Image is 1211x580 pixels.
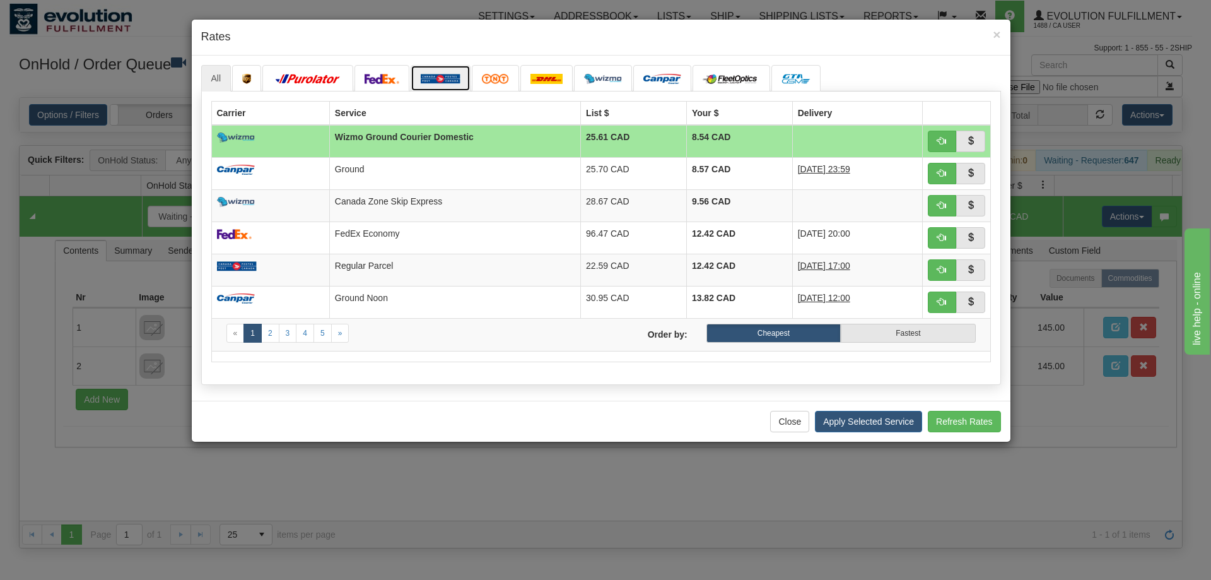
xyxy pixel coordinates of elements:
[329,189,580,222] td: Canada Zone Skip Express
[686,286,792,318] td: 13.82 CAD
[686,222,792,254] td: 12.42 CAD
[686,157,792,189] td: 8.57 CAD
[770,411,809,432] button: Close
[329,101,580,125] th: Service
[201,65,231,92] a: All
[798,164,850,174] span: [DATE] 23:59
[329,157,580,189] td: Ground
[993,28,1000,41] button: Close
[217,133,255,143] img: wizmo.png
[841,324,975,343] label: Fastest
[792,101,922,125] th: Delivery
[993,27,1000,42] span: ×
[581,125,687,158] td: 25.61 CAD
[226,324,245,343] a: Previous
[329,286,580,318] td: Ground Noon
[296,324,314,343] a: 4
[792,254,922,286] td: 3 Days
[329,125,580,158] td: Wizmo Ground Courier Domestic
[815,411,922,432] button: Apply Selected Service
[581,189,687,222] td: 28.67 CAD
[217,165,255,175] img: campar.png
[331,324,349,343] a: Next
[703,74,760,84] img: CarrierLogo_10182.png
[792,157,922,189] td: 1 Day
[217,293,255,304] img: campar.png
[792,286,922,318] td: 1 Day
[781,74,810,84] img: CarrierLogo_10191.png
[601,324,697,341] label: Order by:
[581,222,687,254] td: 96.47 CAD
[581,254,687,286] td: 22.59 CAD
[329,222,580,254] td: FedEx Economy
[233,329,238,338] span: «
[798,293,850,303] span: [DATE] 12:00
[928,411,1000,432] button: Refresh Rates
[482,74,509,84] img: tnt.png
[279,324,297,343] a: 3
[581,286,687,318] td: 30.95 CAD
[217,229,252,239] img: FedEx.png
[643,74,681,84] img: campar.png
[201,29,1001,45] h4: Rates
[686,125,792,158] td: 8.54 CAD
[686,101,792,125] th: Your $
[581,101,687,125] th: List $
[581,157,687,189] td: 25.70 CAD
[798,261,850,271] span: [DATE] 17:00
[211,101,329,125] th: Carrier
[686,189,792,222] td: 9.56 CAD
[798,228,850,239] span: [DATE] 20:00
[243,324,262,343] a: 1
[686,254,792,286] td: 12.42 CAD
[706,324,841,343] label: Cheapest
[313,324,332,343] a: 5
[242,74,251,84] img: ups.png
[329,254,580,286] td: Regular Parcel
[272,74,343,84] img: purolator.png
[217,197,255,207] img: wizmo.png
[530,74,563,84] img: dhl.png
[338,329,342,338] span: »
[365,74,400,84] img: FedEx.png
[9,8,117,23] div: live help - online
[584,74,622,84] img: wizmo.png
[261,324,279,343] a: 2
[421,74,460,84] img: Canada_post.png
[1182,225,1210,354] iframe: chat widget
[217,261,257,271] img: Canada_post.png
